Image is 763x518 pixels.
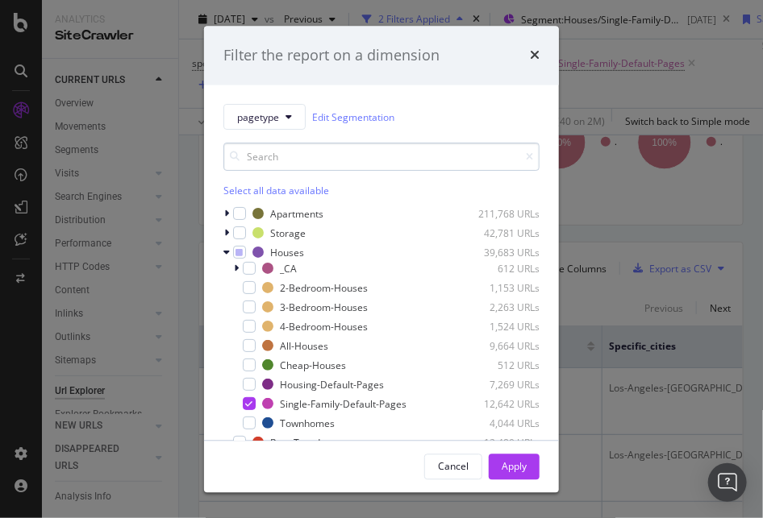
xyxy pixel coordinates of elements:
[461,358,540,372] div: 512 URLs
[237,110,279,124] span: pagetype
[280,358,346,372] div: Cheap-Houses
[280,339,328,353] div: All-Houses
[489,454,540,479] button: Apply
[280,320,368,334] div: 4-Bedroom-Houses
[461,416,540,430] div: 4,044 URLs
[223,45,440,66] div: Filter the report on a dimension
[280,416,335,430] div: Townhomes
[461,378,540,392] div: 7,269 URLs
[461,320,540,334] div: 1,524 URLs
[461,281,540,295] div: 1,153 URLs
[204,26,559,492] div: modal
[461,339,540,353] div: 9,664 URLs
[270,246,304,259] div: Houses
[223,143,540,172] input: Search
[270,436,325,450] div: Rent-Trends
[280,397,407,411] div: Single-Family-Default-Pages
[461,226,540,240] div: 42,781 URLs
[312,109,394,126] a: Edit Segmentation
[461,207,540,221] div: 211,768 URLs
[424,454,482,479] button: Cancel
[280,281,368,295] div: 2-Bedroom-Houses
[223,184,540,198] div: Select all data available
[461,300,540,314] div: 2,263 URLs
[708,463,747,502] div: Open Intercom Messenger
[461,397,540,411] div: 12,642 URLs
[280,378,384,392] div: Housing-Default-Pages
[223,105,306,131] button: pagetype
[461,246,540,259] div: 39,683 URLs
[270,207,323,221] div: Apartments
[461,436,540,450] div: 12,480 URLs
[280,300,368,314] div: 3-Bedroom-Houses
[461,262,540,276] div: 612 URLs
[438,459,469,473] div: Cancel
[280,262,297,276] div: _CA
[530,45,540,66] div: times
[270,226,306,240] div: Storage
[502,459,527,473] div: Apply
